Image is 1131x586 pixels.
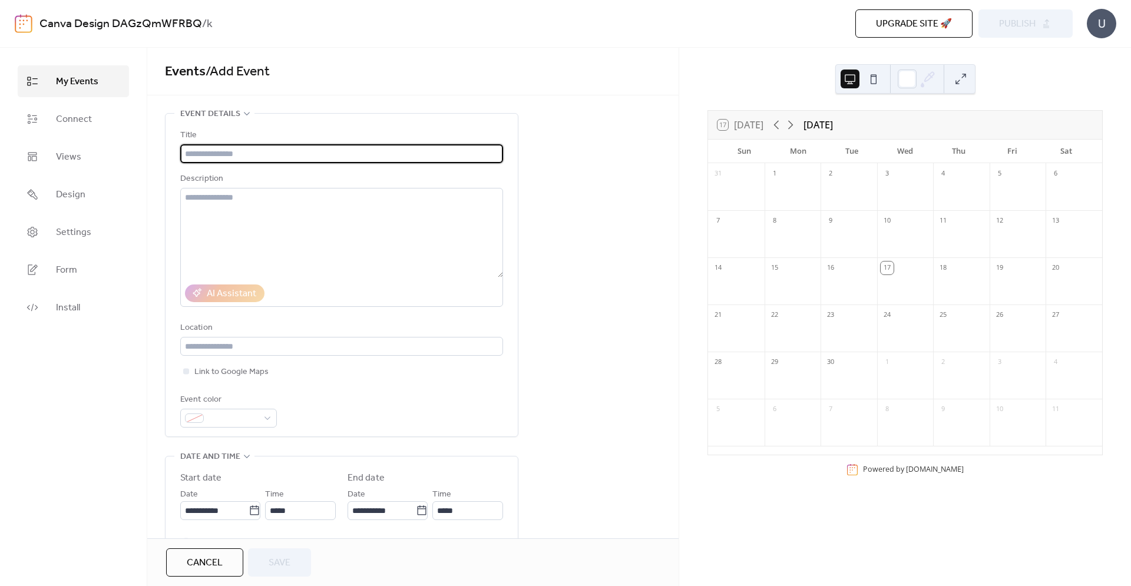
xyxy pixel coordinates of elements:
a: Views [18,141,129,173]
div: 29 [768,356,781,369]
span: Design [56,188,85,202]
span: All day [194,535,218,549]
div: 8 [768,214,781,227]
div: Title [180,128,501,143]
div: 25 [937,309,950,322]
button: Cancel [166,548,243,577]
div: 6 [1049,167,1062,180]
span: Date [348,488,365,502]
a: Connect [18,103,129,135]
div: Fri [986,140,1039,163]
div: Wed [878,140,932,163]
button: Upgrade site 🚀 [855,9,973,38]
div: Event color [180,393,275,407]
a: Canva Design DAGzQmWFRBQ [39,13,202,35]
a: My Events [18,65,129,97]
span: Link to Google Maps [194,365,269,379]
div: 28 [712,356,725,369]
div: 8 [881,403,894,416]
div: 2 [824,167,837,180]
a: Install [18,292,129,323]
div: 24 [881,309,894,322]
span: My Events [56,75,98,89]
div: Sun [717,140,771,163]
div: 9 [937,403,950,416]
a: Design [18,178,129,210]
div: Mon [771,140,825,163]
div: Thu [932,140,986,163]
div: Description [180,172,501,186]
span: Views [56,150,81,164]
div: [DATE] [803,118,833,132]
img: logo [15,14,32,33]
div: 27 [1049,309,1062,322]
span: Connect [56,112,92,127]
div: 22 [768,309,781,322]
span: Date and time [180,450,240,464]
span: Date [180,488,198,502]
a: [DOMAIN_NAME] [906,464,964,474]
div: 5 [712,403,725,416]
span: Upgrade site 🚀 [876,17,952,31]
b: k [207,13,213,35]
div: 26 [993,309,1006,322]
div: 12 [993,214,1006,227]
div: 7 [712,214,725,227]
span: Time [432,488,451,502]
div: 7 [824,403,837,416]
div: 11 [1049,403,1062,416]
div: 17 [881,261,894,274]
div: 30 [824,356,837,369]
div: Start date [180,471,221,485]
div: End date [348,471,385,485]
div: 21 [712,309,725,322]
span: Cancel [187,556,223,570]
span: / Add Event [206,59,270,85]
a: Form [18,254,129,286]
div: 3 [993,356,1006,369]
a: Events [165,59,206,85]
div: 14 [712,261,725,274]
div: 15 [768,261,781,274]
div: 18 [937,261,950,274]
div: 10 [993,403,1006,416]
span: Event details [180,107,240,121]
span: Form [56,263,77,277]
div: 23 [824,309,837,322]
div: 20 [1049,261,1062,274]
div: U [1087,9,1116,38]
div: 13 [1049,214,1062,227]
div: 3 [881,167,894,180]
div: 1 [768,167,781,180]
div: 10 [881,214,894,227]
div: 9 [824,214,837,227]
div: 2 [937,356,950,369]
div: 1 [881,356,894,369]
div: 4 [1049,356,1062,369]
span: Time [265,488,284,502]
div: 16 [824,261,837,274]
div: 31 [712,167,725,180]
div: Sat [1039,140,1093,163]
a: Settings [18,216,129,248]
div: 5 [993,167,1006,180]
b: / [202,13,207,35]
div: Powered by [863,464,964,474]
div: Location [180,321,501,335]
div: Tue [825,140,878,163]
div: 11 [937,214,950,227]
div: 4 [937,167,950,180]
span: Settings [56,226,91,240]
div: 19 [993,261,1006,274]
span: Install [56,301,80,315]
div: 6 [768,403,781,416]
